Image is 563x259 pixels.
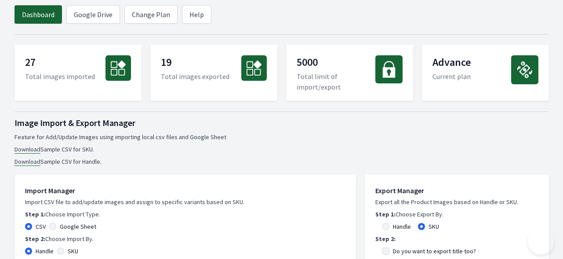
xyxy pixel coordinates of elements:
[432,71,471,82] p: Current plan
[15,158,40,166] a: Download
[124,5,178,24] a: Change Plan
[25,185,345,196] h1: Import Manager
[25,55,95,71] p: 27
[15,5,62,24] a: Dashboard
[25,210,345,219] p: Choose Import Type.
[15,145,549,154] li: Sample CSV for SKU.
[375,185,538,196] h1: Export Manager
[297,55,375,71] p: 5000
[15,117,549,129] h1: Image Import & Export Manager
[25,198,345,206] p: Import CSV file to add/update images and assign to specific variants based on SKU.
[25,234,345,243] p: Choose Import By.
[429,222,439,231] label: SKU
[15,157,549,166] li: Sample CSV for Handle.
[393,222,411,231] label: Handle
[297,71,375,92] p: Total limit of import/export
[25,235,45,243] b: Step 2:
[375,210,396,218] b: Step 1:
[161,55,229,71] p: 19
[15,145,40,154] a: Download
[182,5,211,24] a: Help
[68,247,78,255] label: SKU
[161,71,229,82] p: Total images exported
[66,5,120,24] a: Google Drive
[375,235,396,243] b: Step 2:
[15,133,549,141] p: Feature for Add/Update Images using importing local csv files and Google Sheet
[25,71,95,82] p: Total images imported
[25,210,45,218] b: Step 1:
[432,55,471,71] p: Advance
[375,198,538,206] p: Export all the Product Images based on Handle or SKU.
[36,247,54,255] label: Handle
[375,210,538,219] p: Choose Export By.
[60,222,96,231] label: Google Sheet
[393,247,476,255] label: Do you want to export title too?
[36,222,46,231] label: CSV
[528,228,554,255] iframe: Toggle Customer Support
